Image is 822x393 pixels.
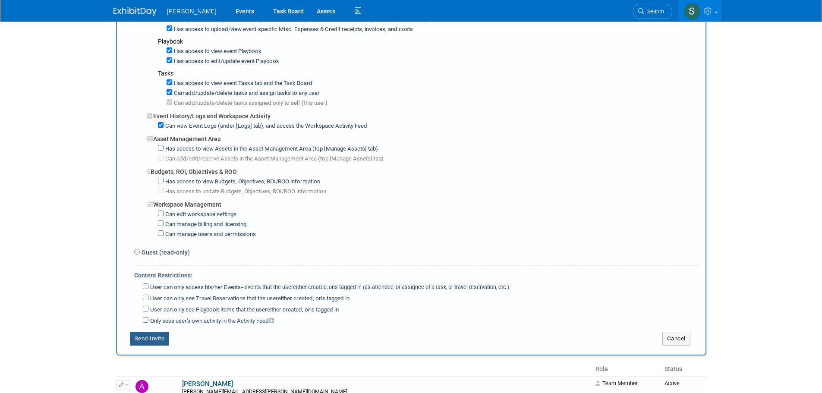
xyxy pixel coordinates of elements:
[147,130,699,143] div: Asset Management Area
[167,8,217,15] span: [PERSON_NAME]
[130,332,170,346] button: Send Invite
[147,107,699,120] div: Event History/Logs and Workspace Activity
[633,4,672,19] a: Search
[113,7,157,16] img: ExhibitDay
[164,211,236,219] label: Can edit workspace settings
[134,266,699,282] div: Content Restrictions:
[164,122,367,130] label: Can view Event Logs (under [Logs] tab), and access the Workspace Activity Feed
[148,306,339,314] label: User can only see Playbook items that the user is tagged in
[661,362,706,377] th: Status
[293,284,334,290] span: either created, or
[172,89,320,97] label: Can add/update/delete tasks and assign tasks to any user
[278,295,321,302] span: either created, or
[172,25,413,34] label: Has access to upload/view event-specific Misc. Expenses & Credit receipts, invoices, and costs
[164,230,256,239] label: Can manage users and permissions
[595,380,638,387] span: Team Member
[665,380,680,387] span: Active
[182,380,233,388] a: [PERSON_NAME]
[172,57,279,66] label: Has access to edit/update event Playbook
[592,362,661,377] th: Role
[164,155,384,163] label: Can add/edit/reserve Assets in the Asset Management Area (top [Manage Assets] tab)
[164,188,326,196] label: Has access to update Budgets, Objectives, ROI/ROO information
[135,380,148,393] img: Aaron Meyer
[164,145,378,153] label: Has access to view Assets in the Asset Management Area (top [Manage Assets] tab)
[158,69,699,78] div: Tasks
[644,8,664,15] span: Search
[148,317,274,325] label: Only sees user's own activity in the Activity Feed
[172,79,312,88] label: Has access to view event Tasks tab and the Task Board
[267,306,310,313] span: either created, or
[241,284,509,290] span: -- events that the user is tagged in (as attendee, or assignee of a task, or travel reservation, ...
[148,295,350,303] label: User can only see Travel Reservations that the user is tagged in
[172,99,328,107] label: Can add/update/delete tasks assigned only to self (this user)
[662,332,690,346] button: Cancel
[172,47,261,56] label: Has access to view event Playbook
[164,220,246,229] label: Can manage billing and licensing
[164,178,320,186] label: Has access to view Budgets, Objectives, ROI/ROO information
[158,37,699,46] div: Playbook
[148,283,509,292] label: User can only access his/her Events
[684,3,700,19] img: Skye Tuinei
[140,248,190,257] label: Guest (read-only)
[147,163,699,176] div: Budgets, ROI, Objectives & ROO
[147,196,699,209] div: Workspace Management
